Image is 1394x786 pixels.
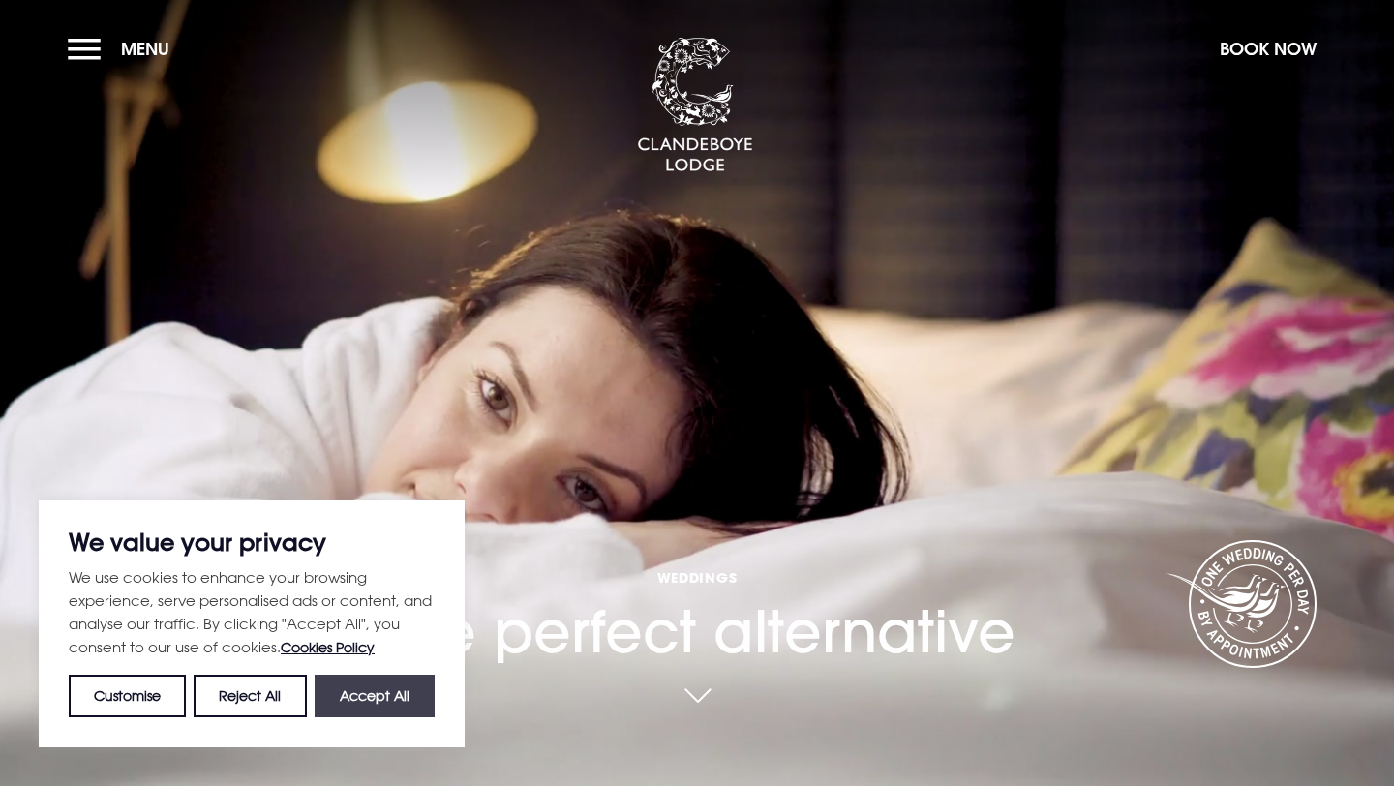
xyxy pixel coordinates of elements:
button: Reject All [194,675,306,717]
h1: The perfect alternative [379,470,1015,666]
button: Book Now [1210,28,1326,70]
span: Menu [121,38,169,60]
p: We use cookies to enhance your browsing experience, serve personalised ads or content, and analys... [69,565,435,659]
div: We value your privacy [39,500,465,747]
a: Cookies Policy [281,639,375,655]
span: Weddings [379,568,1015,587]
button: Accept All [315,675,435,717]
p: We value your privacy [69,530,435,554]
button: Menu [68,28,179,70]
img: Clandeboye Lodge [637,38,753,173]
button: Customise [69,675,186,717]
